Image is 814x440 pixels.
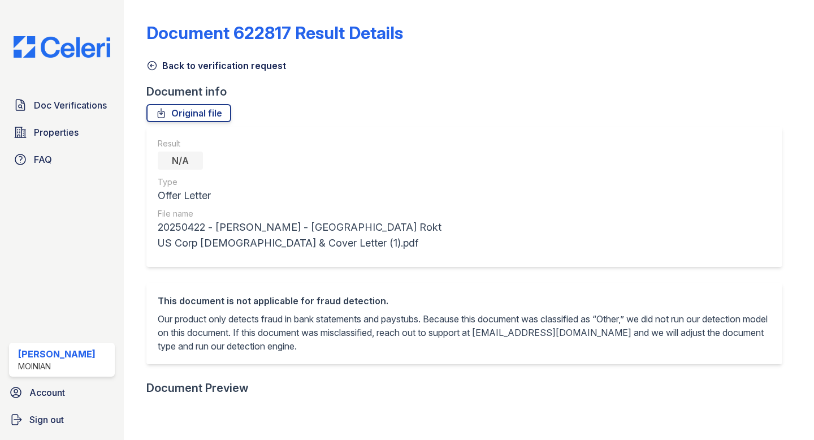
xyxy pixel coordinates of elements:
a: Properties [9,121,115,144]
div: Document info [146,84,791,100]
div: File name [158,208,447,219]
a: FAQ [9,148,115,171]
img: CE_Logo_Blue-a8612792a0a2168367f1c8372b55b34899dd931a85d93a1a3d3e32e68fde9ad4.png [5,36,119,58]
div: Result [158,138,447,149]
span: FAQ [34,153,52,166]
p: Our product only detects fraud in bank statements and paystubs. Because this document was classif... [158,312,771,353]
div: Type [158,176,447,188]
div: This document is not applicable for fraud detection. [158,294,771,308]
span: Account [29,386,65,399]
span: Doc Verifications [34,98,107,112]
div: Moinian [18,361,96,372]
a: Account [5,381,119,404]
a: Back to verification request [146,59,286,72]
div: N/A [158,152,203,170]
span: Sign out [29,413,64,426]
a: Document 622817 Result Details [146,23,403,43]
div: Document Preview [146,380,249,396]
div: Offer Letter [158,188,447,204]
div: [PERSON_NAME] [18,347,96,361]
a: Original file [146,104,231,122]
a: Doc Verifications [9,94,115,117]
a: Sign out [5,408,119,431]
div: 20250422 - [PERSON_NAME] - [GEOGRAPHIC_DATA] Rokt US Corp [DEMOGRAPHIC_DATA] & Cover Letter (1).pdf [158,219,447,251]
span: Properties [34,126,79,139]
